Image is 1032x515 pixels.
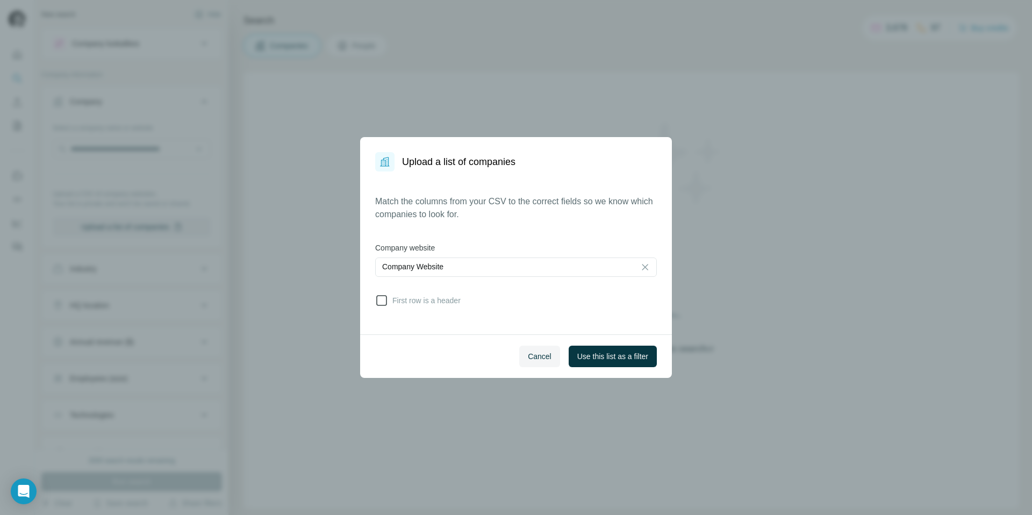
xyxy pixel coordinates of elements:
[402,154,515,169] h1: Upload a list of companies
[569,346,657,367] button: Use this list as a filter
[382,261,443,272] p: Company Website
[375,195,657,221] p: Match the columns from your CSV to the correct fields so we know which companies to look for.
[388,295,461,306] span: First row is a header
[11,478,37,504] div: Open Intercom Messenger
[375,242,657,253] label: Company website
[577,351,648,362] span: Use this list as a filter
[528,351,551,362] span: Cancel
[519,346,560,367] button: Cancel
